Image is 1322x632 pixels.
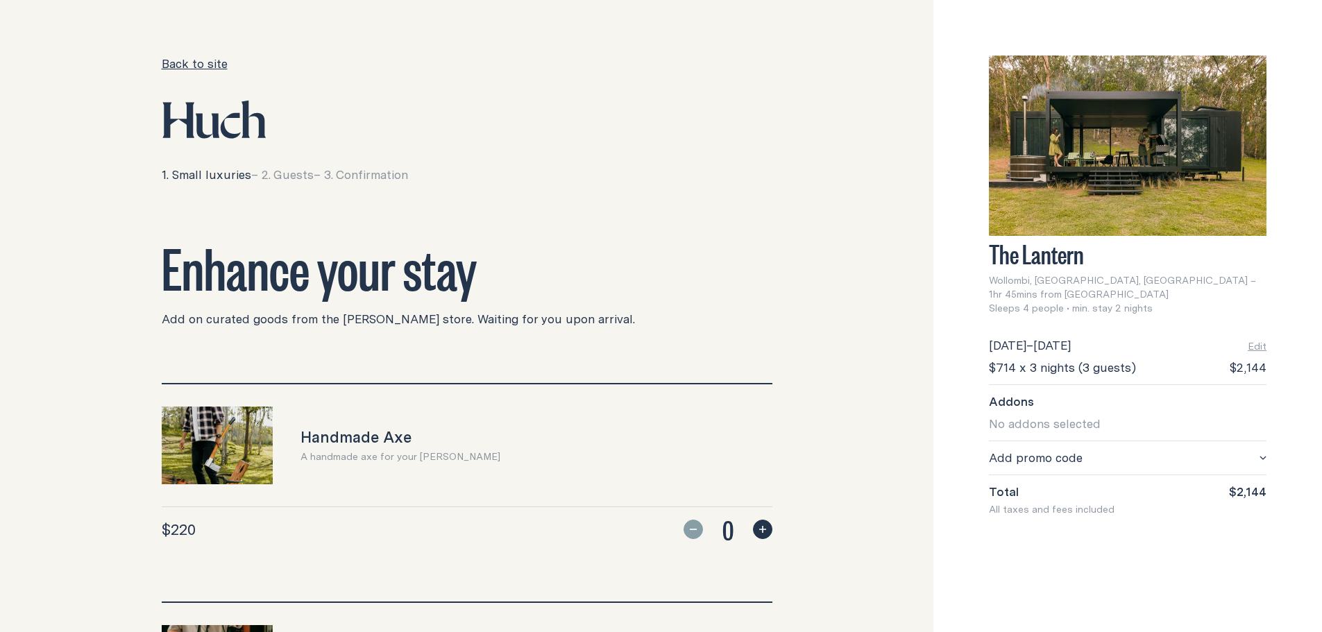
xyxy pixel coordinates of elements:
span: Total [989,484,1019,500]
span: 3. Confirmation [324,166,408,183]
span: – [314,166,321,183]
span: $220 [162,520,196,539]
h2: Enhance your stay [162,239,772,294]
span: – [251,166,258,183]
span: Addons [989,393,1034,410]
span: Wollombi, [GEOGRAPHIC_DATA], [GEOGRAPHIC_DATA] – 1hr 45mins from [GEOGRAPHIC_DATA] [989,273,1266,301]
span: $2,144 [1230,359,1266,376]
span: [DATE] [1033,336,1071,354]
img: 2a31b24e-2857-42ae-9b85-a8b17142b8d6.jpg [162,407,273,484]
h3: The Lantern [989,244,1266,262]
div: – [989,337,1071,354]
button: Edit [1248,339,1266,353]
span: [DATE] [989,336,1026,354]
span: $2,144 [1229,484,1266,500]
h3: Handmade Axe [300,427,500,447]
span: 2. Guests [262,166,314,183]
span: Add promo code [989,450,1083,466]
button: Add promo code [989,450,1266,466]
a: Back to site [162,55,228,72]
span: Sleeps 4 people • min. stay 2 nights [989,301,1153,315]
p: Add on curated goods from the [PERSON_NAME] store. Waiting for you upon arrival. [162,311,772,327]
span: All taxes and fees included [989,502,1115,516]
span: $714 x 3 nights (3 guests) [989,359,1136,376]
span: No addons selected [989,415,1101,432]
p: A handmade axe for your [PERSON_NAME] [300,450,500,463]
span: 0 [711,513,745,546]
span: 1. Small luxuries [162,166,251,183]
